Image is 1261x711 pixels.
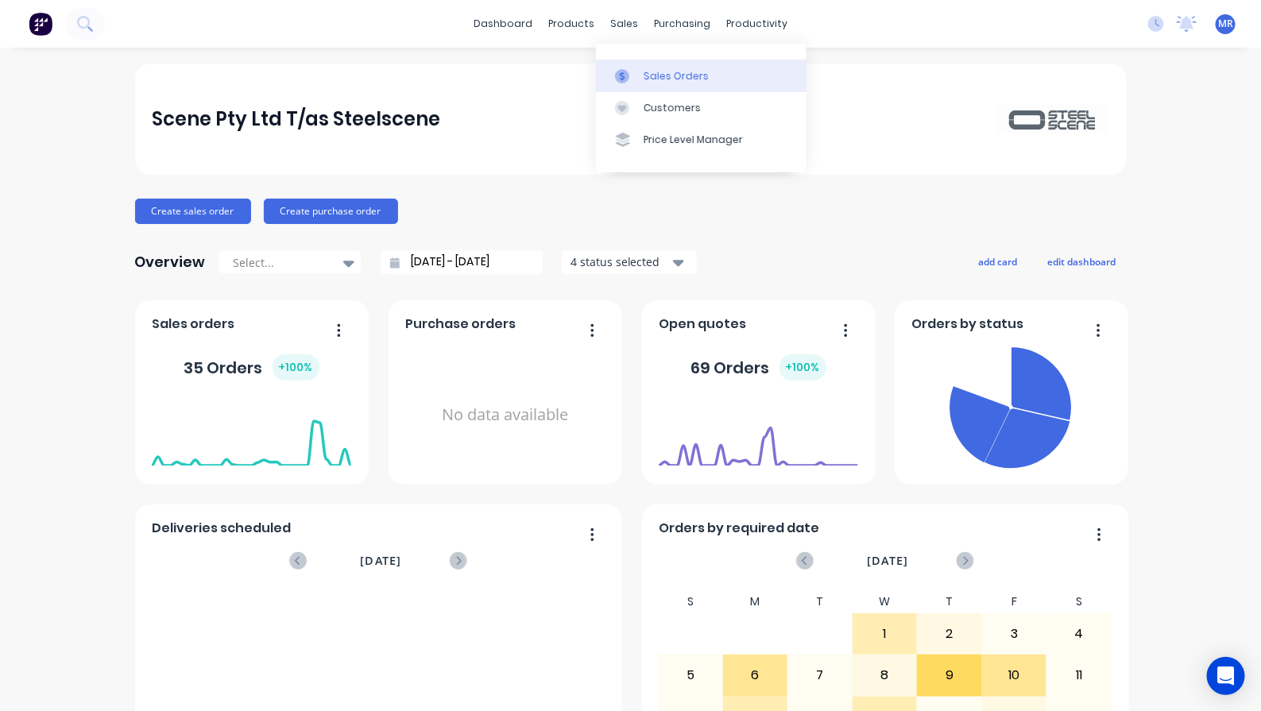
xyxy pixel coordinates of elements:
div: 10 [983,655,1046,695]
div: productivity [718,12,795,36]
div: Scene Pty Ltd T/as Steelscene [152,103,440,135]
div: W [853,590,918,613]
button: edit dashboard [1038,251,1127,272]
a: dashboard [466,12,540,36]
span: Orders by status [911,315,1023,334]
div: + 100 % [779,354,826,381]
div: S [658,590,723,613]
div: 9 [918,655,981,695]
div: 35 Orders [184,354,319,381]
button: 4 status selected [562,250,697,274]
div: + 100 % [273,354,319,381]
span: Purchase orders [405,315,516,334]
div: T [917,590,982,613]
div: 3 [983,614,1046,654]
div: products [540,12,602,36]
div: 6 [724,655,787,695]
a: Price Level Manager [596,124,806,156]
div: 69 Orders [691,354,826,381]
img: Scene Pty Ltd T/as Steelscene [998,105,1109,133]
div: 7 [788,655,852,695]
button: Create sales order [135,199,251,224]
button: Create purchase order [264,199,398,224]
div: 11 [1047,655,1111,695]
div: 4 status selected [571,253,671,270]
span: Open quotes [659,315,746,334]
div: S [1046,590,1112,613]
div: 4 [1047,614,1111,654]
div: Customers [644,101,701,115]
div: 5 [659,655,722,695]
div: 8 [853,655,917,695]
div: T [787,590,853,613]
span: [DATE] [867,552,908,570]
a: Customers [596,92,806,124]
div: Sales Orders [644,69,709,83]
span: Sales orders [152,315,234,334]
img: Factory [29,12,52,36]
span: MR [1218,17,1233,31]
div: No data available [405,340,605,490]
div: sales [602,12,646,36]
a: Sales Orders [596,60,806,91]
div: M [723,590,788,613]
button: add card [969,251,1028,272]
div: Open Intercom Messenger [1207,657,1245,695]
div: F [982,590,1047,613]
div: Overview [135,246,206,278]
span: [DATE] [360,552,401,570]
div: 1 [853,614,917,654]
div: purchasing [646,12,718,36]
div: Price Level Manager [644,133,743,147]
div: 2 [918,614,981,654]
